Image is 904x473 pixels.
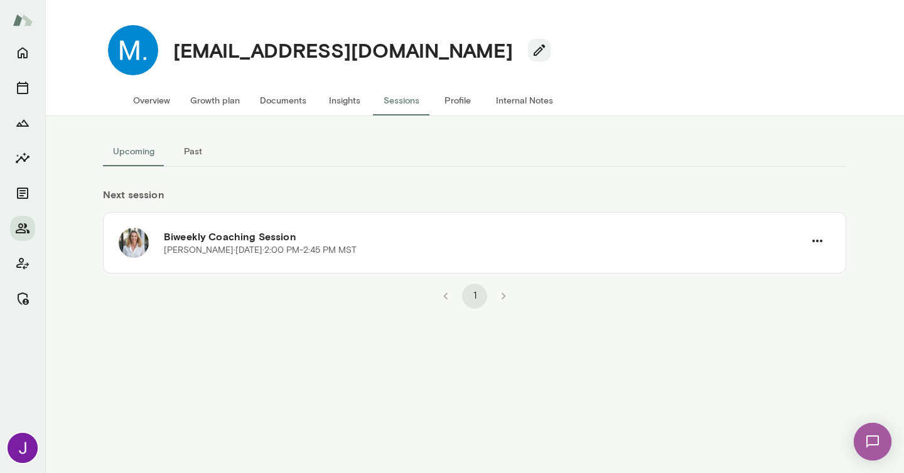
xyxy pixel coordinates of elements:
button: Past [164,136,221,166]
h6: Biweekly Coaching Session [164,229,804,244]
div: basic tabs example [103,136,846,166]
img: Mento [13,8,33,32]
button: Manage [10,286,35,311]
button: Growth plan [180,85,250,115]
img: mollymwolfe17@gmail.com [108,25,158,75]
button: Home [10,40,35,65]
img: Jocelyn Grodin [8,433,38,463]
button: Documents [10,181,35,206]
button: Upcoming [103,136,164,166]
h4: [EMAIL_ADDRESS][DOMAIN_NAME] [173,38,513,62]
button: Internal Notes [486,85,563,115]
h6: Next session [103,187,846,212]
nav: pagination navigation [431,284,518,309]
p: [PERSON_NAME] · [DATE] · 2:00 PM-2:45 PM MST [164,244,357,257]
button: Insights [10,146,35,171]
button: Profile [429,85,486,115]
div: pagination [103,274,846,309]
button: Growth Plan [10,110,35,136]
button: Sessions [10,75,35,100]
button: Insights [316,85,373,115]
button: page 1 [462,284,487,309]
button: Client app [10,251,35,276]
button: Sessions [373,85,429,115]
button: Overview [123,85,180,115]
button: Documents [250,85,316,115]
button: Members [10,216,35,241]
